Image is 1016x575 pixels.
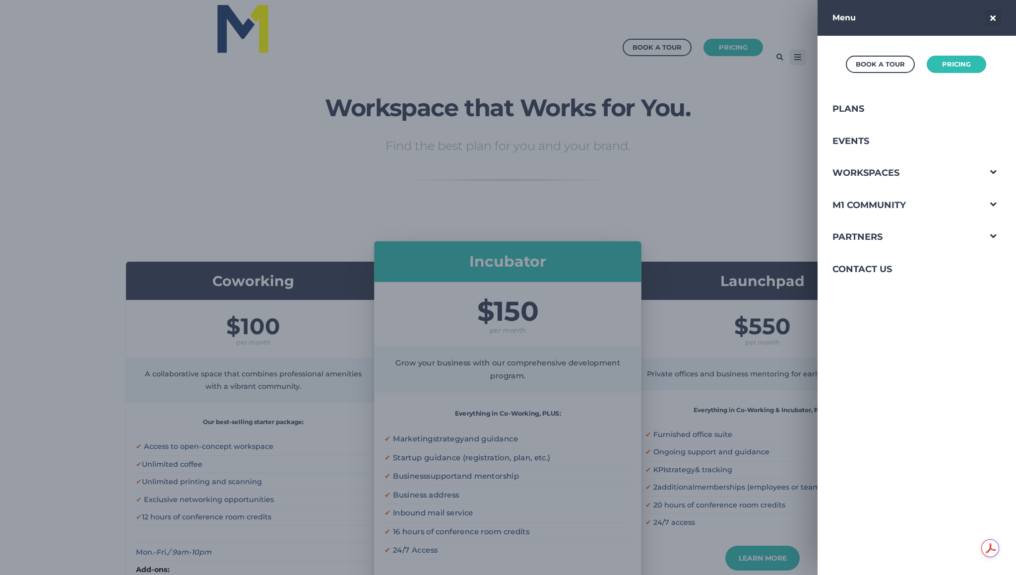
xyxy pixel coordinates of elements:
a: Pricing [927,56,986,73]
a: Book a Tour [846,56,915,73]
a: Contact Us [818,253,980,286]
a: M1 Community [818,189,980,221]
strong: Menu [832,13,856,22]
a: Workspaces [818,157,980,189]
a: Partners [818,221,980,253]
div: Book a Tour [856,58,905,71]
div: Navigation Menu [818,93,1016,286]
a: Events [818,125,980,157]
a: Plans [818,93,980,125]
